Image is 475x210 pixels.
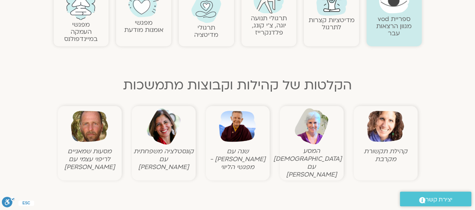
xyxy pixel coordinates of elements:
[251,14,287,37] a: תרגולי תנועהיוגה, צ׳י קונג, פלדנקרייז
[400,192,471,206] a: יצירת קשר
[425,195,452,205] span: יצירת קשר
[208,147,268,171] figcaption: שנה עם [PERSON_NAME] - מפגשי הליווי
[282,147,342,178] figcaption: המסע [DEMOGRAPHIC_DATA] עם [PERSON_NAME]
[376,15,412,38] a: ספריית vodמגוון הרצאות עבר
[134,147,194,171] figcaption: קונסטלציה משפחתית עם [PERSON_NAME]
[309,16,354,32] a: מדיטציות קצרות לתרגול
[54,78,422,93] h2: הקלטות של קהילות וקבוצות מתמשכות
[194,23,218,39] a: תרגולימדיטציה
[356,147,416,163] figcaption: קהילת תקשורת מקרבת
[60,147,120,171] figcaption: מסעות שמאניים לריפוי עצמי עם [PERSON_NAME]
[64,20,98,43] a: מפגשיהעמקה במיינדפולנס
[124,18,163,34] a: מפגשיאומנות מודעת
